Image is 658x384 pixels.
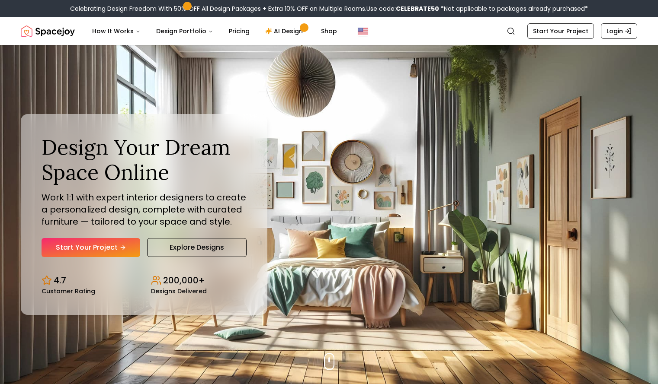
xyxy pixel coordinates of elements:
[258,22,312,40] a: AI Design
[42,135,247,184] h1: Design Your Dream Space Online
[21,22,75,40] img: Spacejoy Logo
[42,191,247,228] p: Work 1:1 with expert interior designers to create a personalized design, complete with curated fu...
[147,238,247,257] a: Explore Designs
[85,22,148,40] button: How It Works
[358,26,368,36] img: United States
[54,274,66,286] p: 4.7
[151,288,207,294] small: Designs Delivered
[601,23,637,39] a: Login
[314,22,344,40] a: Shop
[85,22,344,40] nav: Main
[439,4,588,13] span: *Not applicable to packages already purchased*
[366,4,439,13] span: Use code:
[42,267,247,294] div: Design stats
[21,22,75,40] a: Spacejoy
[149,22,220,40] button: Design Portfolio
[70,4,588,13] div: Celebrating Design Freedom With 50% OFF All Design Packages + Extra 10% OFF on Multiple Rooms.
[42,238,140,257] a: Start Your Project
[42,288,95,294] small: Customer Rating
[396,4,439,13] b: CELEBRATE50
[21,17,637,45] nav: Global
[222,22,257,40] a: Pricing
[163,274,205,286] p: 200,000+
[527,23,594,39] a: Start Your Project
